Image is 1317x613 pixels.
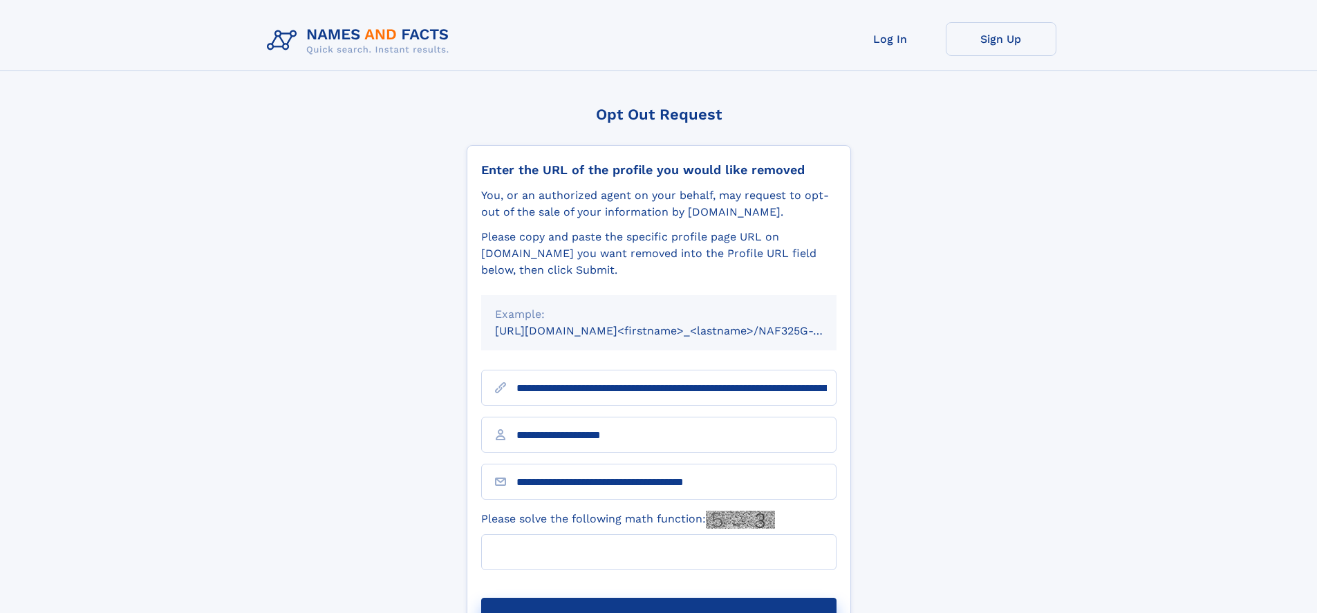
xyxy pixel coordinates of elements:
[481,187,837,220] div: You, or an authorized agent on your behalf, may request to opt-out of the sale of your informatio...
[481,229,837,279] div: Please copy and paste the specific profile page URL on [DOMAIN_NAME] you want removed into the Pr...
[467,106,851,123] div: Opt Out Request
[495,306,823,323] div: Example:
[495,324,863,337] small: [URL][DOMAIN_NAME]<firstname>_<lastname>/NAF325G-xxxxxxxx
[481,511,775,529] label: Please solve the following math function:
[481,162,837,178] div: Enter the URL of the profile you would like removed
[261,22,460,59] img: Logo Names and Facts
[946,22,1056,56] a: Sign Up
[835,22,946,56] a: Log In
